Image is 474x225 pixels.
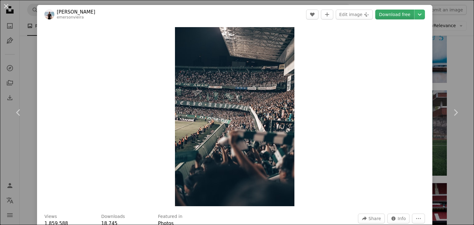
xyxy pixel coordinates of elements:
[358,214,385,223] button: Share this image
[57,15,84,19] a: emersonvieira
[336,10,373,19] button: Edit image
[321,10,333,19] button: Add to Collection
[437,83,474,142] a: Next
[158,214,182,220] h3: Featured in
[375,10,414,19] a: Download free
[175,27,294,206] img: people in stadium at night
[44,214,57,220] h3: Views
[101,214,125,220] h3: Downloads
[414,10,425,19] button: Choose download size
[398,214,406,223] span: Info
[44,10,54,19] img: Go to Emerson Vieira's profile
[387,214,410,223] button: Stats about this image
[368,214,381,223] span: Share
[412,214,425,223] button: More Actions
[57,9,95,15] a: [PERSON_NAME]
[306,10,318,19] button: Like
[175,27,294,206] button: Zoom in on this image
